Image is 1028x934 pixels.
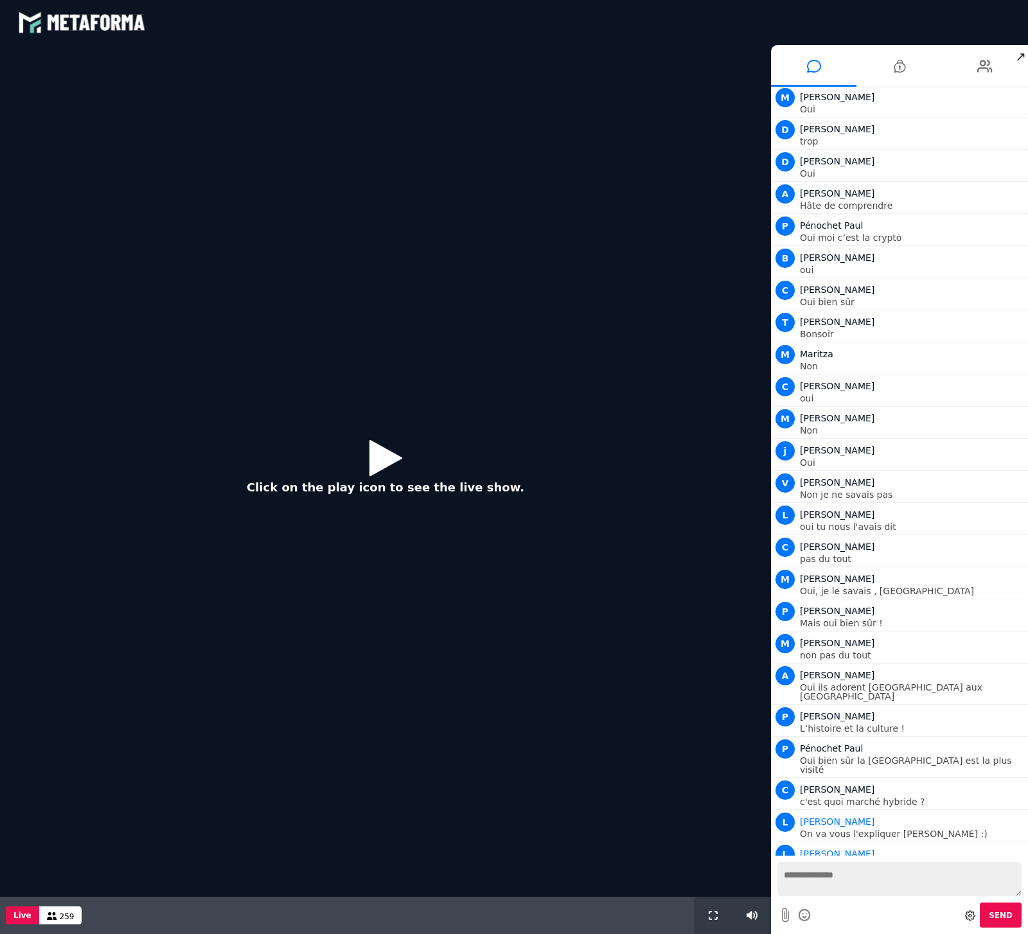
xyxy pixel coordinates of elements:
[800,606,874,616] span: [PERSON_NAME]
[800,490,1025,499] p: Non je ne savais pas
[800,362,1025,371] p: Non
[800,156,874,166] span: [PERSON_NAME]
[989,911,1013,920] span: Send
[800,849,874,859] span: Animator
[800,619,1025,628] p: Mais oui bien sûr !
[775,409,795,428] span: M
[800,285,874,295] span: [PERSON_NAME]
[775,441,795,461] span: j
[800,317,874,327] span: [PERSON_NAME]
[775,120,795,139] span: D
[775,152,795,172] span: D
[775,473,795,493] span: V
[775,602,795,621] span: P
[800,670,874,680] span: [PERSON_NAME]
[800,458,1025,467] p: Oui
[800,816,874,827] span: Animator
[800,509,874,520] span: [PERSON_NAME]
[800,797,1025,806] p: c'est quoi marché hybride ?
[800,586,1025,595] p: Oui, je le savais , [GEOGRAPHIC_DATA]
[6,906,39,924] button: Live
[800,105,1025,114] p: Oui
[800,724,1025,733] p: L’histoire et la culture !
[800,297,1025,306] p: Oui bien sûr
[775,184,795,204] span: A
[800,188,874,198] span: [PERSON_NAME]
[800,477,874,488] span: [PERSON_NAME]
[800,169,1025,178] p: Oui
[800,426,1025,435] p: Non
[775,634,795,653] span: M
[800,413,874,423] span: [PERSON_NAME]
[800,445,874,455] span: [PERSON_NAME]
[800,201,1025,210] p: Hâte de comprendre
[775,666,795,685] span: A
[980,903,1022,928] button: Send
[775,845,795,864] span: L
[60,912,75,921] span: 259
[775,88,795,107] span: M
[234,430,537,513] button: Click on the play icon to see the live show.
[775,780,795,800] span: C
[247,479,524,496] p: Click on the play icon to see the live show.
[775,249,795,268] span: B
[775,377,795,396] span: C
[800,638,874,648] span: [PERSON_NAME]
[800,92,874,102] span: [PERSON_NAME]
[800,394,1025,403] p: oui
[775,739,795,759] span: P
[800,784,874,795] span: [PERSON_NAME]
[800,137,1025,146] p: trop
[800,124,874,134] span: [PERSON_NAME]
[800,651,1025,660] p: non pas du tout
[800,233,1025,242] p: Oui moi c’est la crypto
[775,570,795,589] span: M
[800,829,1025,838] p: On va vous l'expliquer [PERSON_NAME] :)
[800,711,874,721] span: [PERSON_NAME]
[775,707,795,727] span: P
[800,756,1025,774] p: Oui bien sûr la [GEOGRAPHIC_DATA] est la plus visité
[800,265,1025,274] p: oui
[800,252,874,263] span: [PERSON_NAME]
[800,574,874,584] span: [PERSON_NAME]
[775,281,795,300] span: C
[800,554,1025,563] p: pas du tout
[800,381,874,391] span: [PERSON_NAME]
[800,349,833,359] span: Maritza
[1013,45,1028,68] span: ↗
[800,330,1025,339] p: Bonsoir
[800,220,863,231] span: Pénochet Paul
[775,506,795,525] span: L
[775,313,795,332] span: T
[775,345,795,364] span: M
[800,743,863,753] span: Pénochet Paul
[775,813,795,832] span: L
[775,538,795,557] span: C
[800,522,1025,531] p: oui tu nous l'avais dit
[775,216,795,236] span: P
[800,542,874,552] span: [PERSON_NAME]
[800,683,1025,701] p: Oui ils adorent [GEOGRAPHIC_DATA] aux [GEOGRAPHIC_DATA]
